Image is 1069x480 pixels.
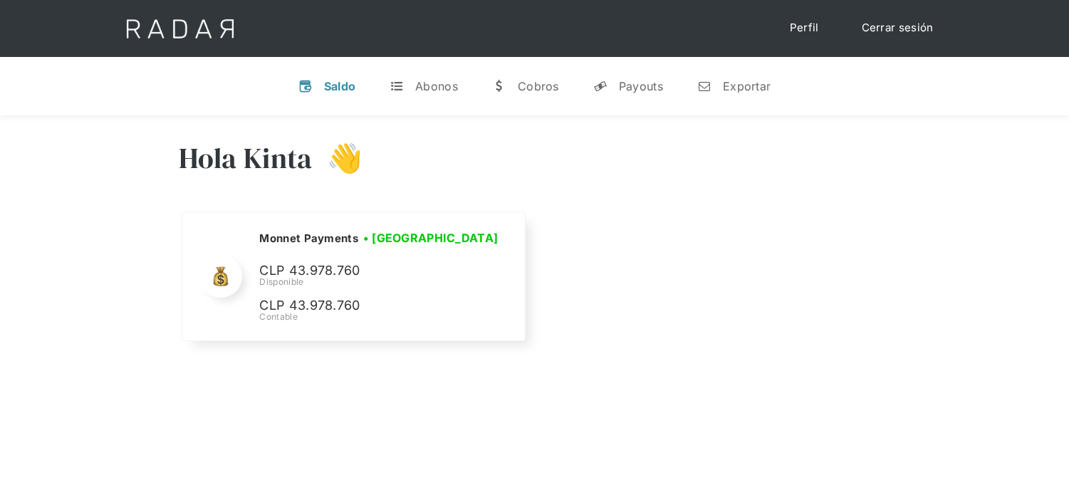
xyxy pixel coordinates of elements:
h3: Hola Kinta [179,140,313,176]
div: Exportar [723,79,771,93]
p: CLP 43.978.760 [259,261,473,281]
div: Abonos [415,79,458,93]
div: y [593,79,607,93]
div: Cobros [518,79,559,93]
div: Disponible [259,276,503,288]
h3: • [GEOGRAPHIC_DATA] [363,229,499,246]
a: Cerrar sesión [848,14,948,42]
h2: Monnet Payments [259,231,358,246]
div: Payouts [619,79,663,93]
div: v [298,79,313,93]
a: Perfil [776,14,833,42]
div: Contable [259,311,503,323]
div: n [697,79,711,93]
div: w [492,79,506,93]
div: t [390,79,404,93]
h3: 👋 [313,140,363,176]
div: Saldo [324,79,356,93]
p: CLP 43.978.760 [259,296,473,316]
